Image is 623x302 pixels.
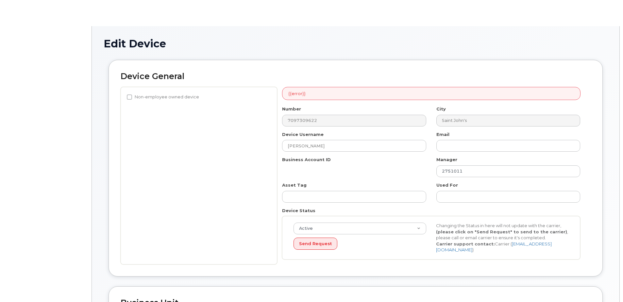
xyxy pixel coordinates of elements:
label: Non-employee owned device [127,93,199,101]
input: Non-employee owned device [127,94,132,100]
strong: Carrier support contact: [436,241,495,246]
label: Asset Tag [282,182,307,188]
a: [EMAIL_ADDRESS][DOMAIN_NAME] [436,241,552,253]
label: Number [282,106,301,112]
label: Used For [436,182,458,188]
button: Send Request [294,238,337,250]
h1: Edit Device [104,38,608,49]
div: Changing the Status in here will not update with the carrier, , please call or email carrier to e... [431,223,574,253]
strong: (please click on "Send Request" to send to the carrier) [436,229,567,234]
h2: Device General [121,72,591,81]
label: Email [436,131,449,138]
label: Business Account ID [282,157,331,163]
label: Device Status [282,208,315,214]
label: City [436,106,446,112]
label: Manager [436,157,457,163]
label: Device Username [282,131,324,138]
input: Select manager [436,165,580,177]
div: {{error}} [282,87,581,100]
